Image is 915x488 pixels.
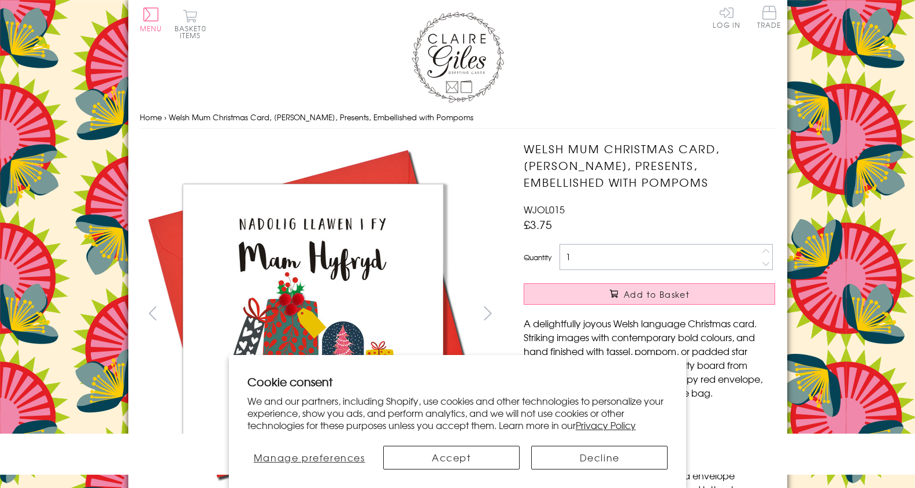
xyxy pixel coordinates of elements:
a: Log In [713,6,740,28]
button: Accept [383,446,520,469]
span: Manage preferences [254,450,365,464]
span: Add to Basket [624,289,690,300]
img: Claire Giles Greetings Cards [412,12,504,103]
button: prev [140,300,166,326]
label: Quantity [524,252,551,263]
span: 0 items [180,23,206,40]
button: Basket0 items [175,9,206,39]
span: Trade [757,6,781,28]
button: next [475,300,501,326]
p: A delightfully joyous Welsh language Christmas card. Striking images with contemporary bold colou... [524,316,775,400]
span: £3.75 [524,216,552,232]
a: Trade [757,6,781,31]
span: Welsh Mum Christmas Card, [PERSON_NAME], Presents, Embellished with Pompoms [169,112,473,123]
button: Add to Basket [524,283,775,305]
p: We and our partners, including Shopify, use cookies and other technologies to personalize your ex... [247,395,668,431]
span: Menu [140,23,162,34]
button: Menu [140,8,162,32]
img: Welsh Mum Christmas Card, Nadolig Llawen Mam, Presents, Embellished with Pompoms [501,141,847,487]
button: Decline [531,446,668,469]
button: Manage preferences [247,446,372,469]
h1: Welsh Mum Christmas Card, [PERSON_NAME], Presents, Embellished with Pompoms [524,141,775,190]
nav: breadcrumbs [140,106,776,130]
a: Home [140,112,162,123]
a: Privacy Policy [576,418,636,432]
h2: Cookie consent [247,374,668,390]
img: Welsh Mum Christmas Card, Nadolig Llawen Mam, Presents, Embellished with Pompoms [139,141,486,487]
span: › [164,112,166,123]
span: WJOL015 [524,202,565,216]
